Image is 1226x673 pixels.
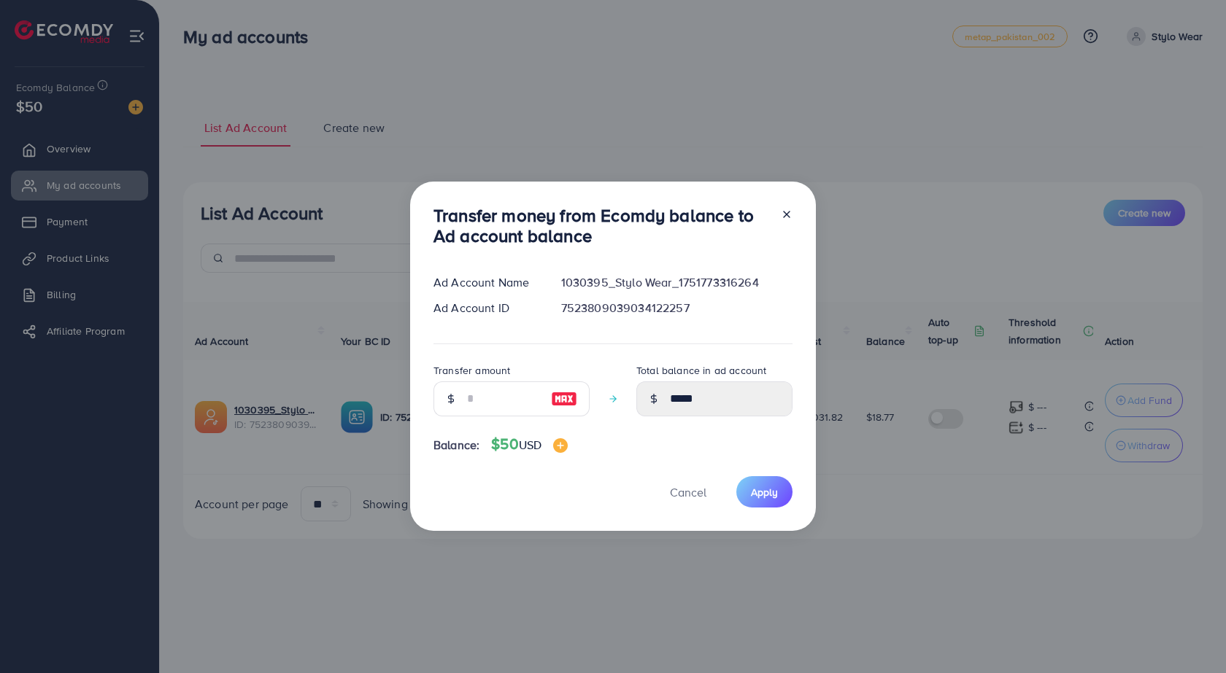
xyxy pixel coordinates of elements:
div: Ad Account Name [422,274,550,291]
label: Total balance in ad account [636,363,766,378]
div: Ad Account ID [422,300,550,316]
h3: Transfer money from Ecomdy balance to Ad account balance [433,205,769,247]
img: image [551,390,577,408]
button: Apply [736,476,793,507]
span: Balance: [433,437,479,454]
iframe: Chat [1164,607,1215,662]
button: Cancel [652,476,725,507]
div: 1030395_Stylo Wear_1751773316264 [550,274,804,291]
img: image [553,438,568,453]
div: 7523809039034122257 [550,300,804,316]
h4: $50 [491,435,568,454]
span: Cancel [670,484,706,500]
span: Apply [751,485,778,499]
label: Transfer amount [433,363,510,378]
span: USD [519,437,541,453]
